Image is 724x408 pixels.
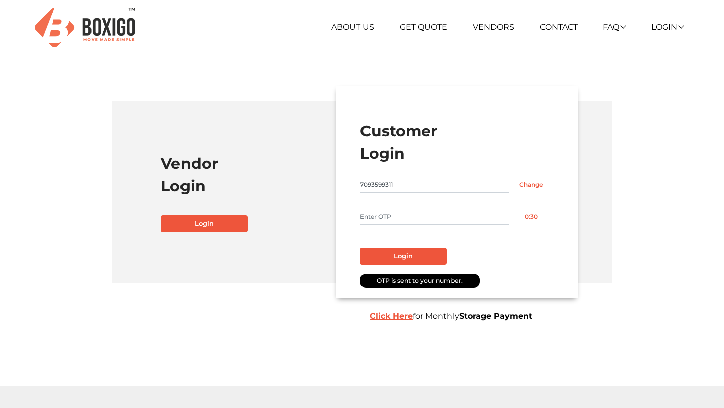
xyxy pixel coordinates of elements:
[360,120,554,165] h1: Customer Login
[509,209,554,225] button: 0:30
[540,22,578,32] a: Contact
[161,152,354,197] h1: Vendor Login
[360,274,480,288] div: OTP is sent to your number.
[35,8,135,47] img: Boxigo
[331,22,374,32] a: About Us
[362,310,649,322] div: for Monthly
[161,215,248,232] a: Login
[651,22,683,32] a: Login
[360,248,447,265] button: Login
[603,22,625,32] a: FAQ
[509,177,554,193] input: Change
[370,311,413,321] a: Click Here
[360,209,509,225] input: Enter OTP
[400,22,447,32] a: Get Quote
[360,177,509,193] input: Mobile No
[459,311,532,321] b: Storage Payment
[473,22,514,32] a: Vendors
